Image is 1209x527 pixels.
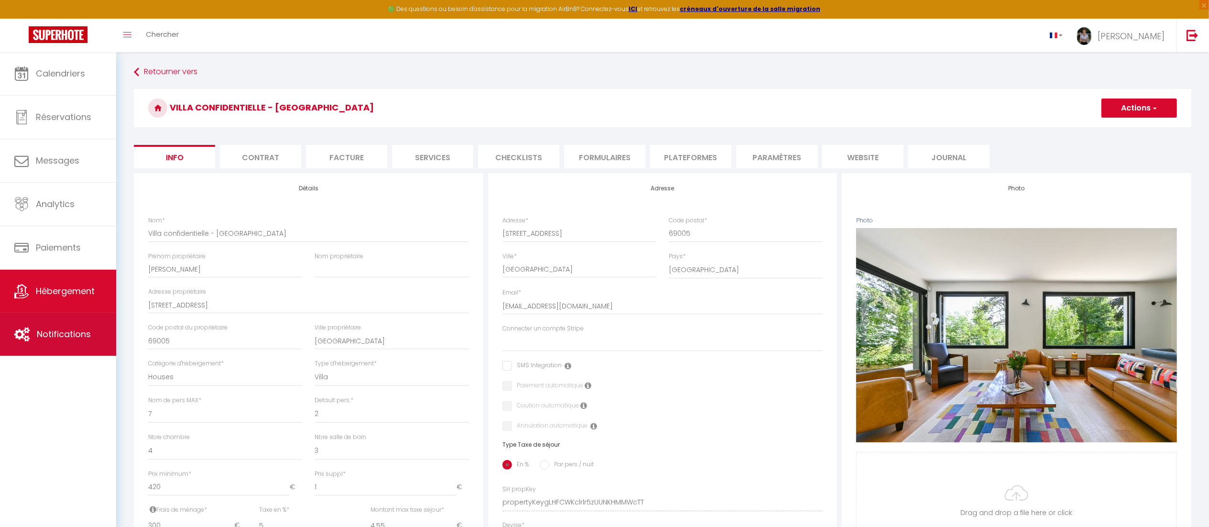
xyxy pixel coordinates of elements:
span: Calendriers [36,67,85,79]
span: Paiements [36,242,81,253]
h4: Adresse [502,185,823,192]
li: Formulaires [564,145,645,168]
label: Ville propriétaire [315,323,361,332]
a: créneaux d'ouverture de la salle migration [680,5,820,13]
label: Email [502,288,521,297]
label: SH propKey [502,485,536,494]
li: Services [392,145,473,168]
label: Nbre salle de bain [315,433,367,442]
button: Ouvrir le widget de chat LiveChat [8,4,36,33]
label: Prénom propriétaire [148,252,206,261]
label: Ville [502,252,517,261]
label: Adresse propriétaire [148,287,206,296]
label: Adresse [502,216,528,225]
img: logout [1187,29,1198,41]
label: Connecter un compte Stripe [502,324,584,333]
span: Messages [36,154,79,166]
label: Type d'hébergement [315,359,377,368]
img: ... [1077,27,1091,45]
span: Hébergement [36,285,95,297]
li: Journal [908,145,990,168]
li: Plateformes [650,145,731,168]
li: Info [134,145,215,168]
label: Code postal [669,216,707,225]
span: € [457,479,469,496]
label: Paiement automatique [512,381,583,392]
a: ICI [629,5,637,13]
label: Frais de ménage [148,505,207,515]
label: Montant max taxe séjour [370,505,444,515]
label: Par pers / nuit [549,460,594,471]
span: € [290,479,302,496]
label: En % [512,460,529,471]
label: Taxe en % [259,505,289,515]
li: Contrat [220,145,301,168]
label: Prix suppl [315,470,346,479]
span: Chercher [146,29,179,39]
li: Paramètres [736,145,817,168]
button: Actions [1101,99,1177,118]
label: Photo [856,216,873,225]
label: Caution automatique [512,401,579,412]
span: Analytics [36,198,75,210]
a: Chercher [139,19,186,52]
h3: Villa confidentielle - [GEOGRAPHIC_DATA] [134,89,1191,127]
a: ... [PERSON_NAME] [1070,19,1176,52]
label: Default pers. [315,396,354,405]
img: Super Booking [29,26,87,43]
label: Nom propriétaire [315,252,364,261]
label: Nom de pers MAX [148,396,201,405]
h4: Photo [856,185,1177,192]
li: Checklists [478,145,559,168]
li: Facture [306,145,387,168]
span: Notifications [37,328,91,340]
h4: Détails [148,185,469,192]
a: Retourner vers [134,64,1191,81]
span: [PERSON_NAME] [1098,30,1165,42]
label: Nom [148,216,165,225]
label: Prix minimum [148,470,191,479]
label: Catégorie d'hébergement [148,359,224,368]
i: Frais de ménage [150,505,156,513]
label: Code postal du propriétaire [148,323,228,332]
span: Réservations [36,111,91,123]
h6: Type Taxe de séjour [502,441,823,448]
label: Nbre chambre [148,433,190,442]
li: website [822,145,904,168]
label: Pays [669,252,686,261]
